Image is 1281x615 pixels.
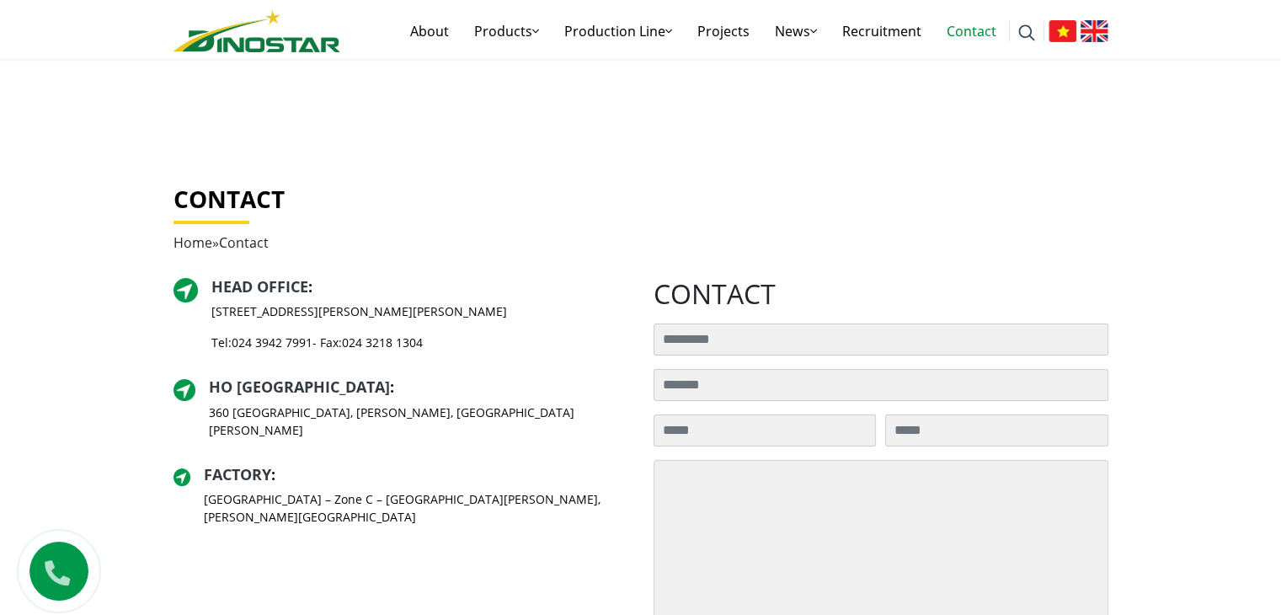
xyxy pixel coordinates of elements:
[685,4,762,58] a: Projects
[762,4,830,58] a: News
[209,404,628,439] p: 360 [GEOGRAPHIC_DATA], [PERSON_NAME], [GEOGRAPHIC_DATA][PERSON_NAME]
[209,378,628,397] h2: :
[204,464,271,484] a: Factory
[830,4,934,58] a: Recruitment
[1018,24,1035,41] img: search
[173,468,190,485] img: directer
[173,379,195,401] img: directer
[552,4,685,58] a: Production Line
[173,233,269,252] span: »
[232,334,312,350] a: 024 3942 7991
[462,4,552,58] a: Products
[398,4,462,58] a: About
[173,233,212,252] a: Home
[1049,20,1076,42] img: Tiếng Việt
[654,278,1108,310] h2: contact
[211,302,507,320] p: [STREET_ADDRESS][PERSON_NAME][PERSON_NAME]
[1081,20,1108,42] img: English
[204,490,628,526] p: [GEOGRAPHIC_DATA] – Zone C – [GEOGRAPHIC_DATA][PERSON_NAME], [PERSON_NAME][GEOGRAPHIC_DATA]
[173,10,340,52] img: logo
[173,185,1108,214] h1: Contact
[342,334,423,350] a: 024 3218 1304
[211,334,507,351] p: Tel: - Fax:
[211,276,308,297] a: Head Office
[219,233,269,252] span: Contact
[211,278,507,297] h2: :
[204,466,628,484] h2: :
[934,4,1009,58] a: Contact
[173,278,198,302] img: directer
[209,377,390,397] a: HO [GEOGRAPHIC_DATA]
